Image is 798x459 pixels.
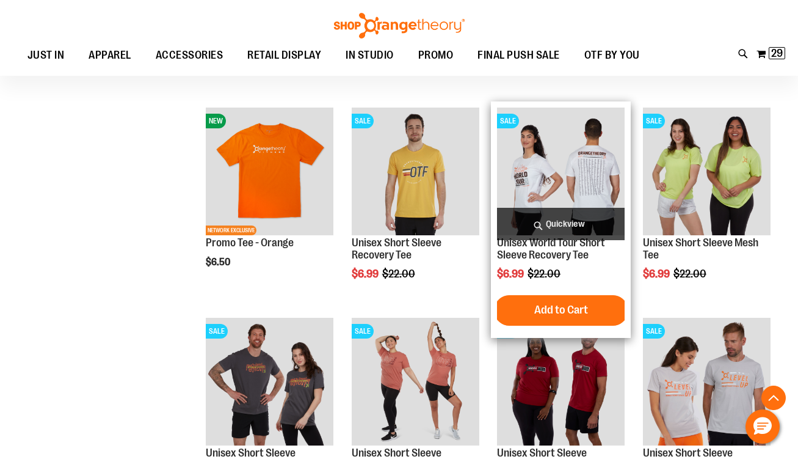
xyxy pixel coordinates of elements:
span: SALE [352,114,374,128]
a: FINAL PUSH SALE [465,42,572,70]
a: Product image for Unisex Short Sleeve Recovery TeeSALE [352,108,479,237]
a: Product image for Orange Promo TeeNEWNETWORK EXCLUSIVE [206,108,333,237]
button: Back To Top [761,386,786,410]
img: Product image for Unisex SS Recovery Tee [497,318,625,446]
a: IN STUDIO [333,42,406,70]
a: PROMO [406,42,466,70]
span: APPAREL [89,42,131,69]
span: Add to Cart [534,303,588,317]
img: Product image for Orange Promo Tee [206,108,333,235]
a: APPAREL [76,42,143,69]
div: product [637,101,777,311]
a: Product image for Unisex Short Sleeve Recovery TeeSALE [643,318,771,447]
a: Unisex Short Sleeve Recovery Tee [352,237,441,261]
span: $22.00 [528,268,562,280]
span: $22.00 [382,268,417,280]
a: JUST IN [15,42,77,70]
span: SALE [643,114,665,128]
img: Product image for Unisex Short Sleeve Recovery Tee [352,108,479,235]
img: Product image for Unisex Short Sleeve Mesh Tee [643,108,771,235]
span: JUST IN [27,42,65,69]
a: Product image for Unisex SS Recovery TeeSALE [497,318,625,447]
span: NETWORK EXCLUSIVE [206,226,256,235]
a: Unisex Short Sleeve Mesh Tee [643,237,758,261]
span: SALE [497,114,519,128]
a: Product image for Unisex Short Sleeve Recovery TeeSALE [352,318,479,447]
div: product [200,101,339,299]
span: NEW [206,114,226,128]
a: RETAIL DISPLAY [235,42,333,70]
img: Product image for Unisex Short Sleeve Recovery Tee [206,318,333,446]
img: Product image for Unisex Short Sleeve Recovery Tee [643,318,771,446]
span: $6.99 [497,268,526,280]
span: ACCESSORIES [156,42,223,69]
a: OTF BY YOU [572,42,652,70]
button: Hello, have a question? Let’s chat. [745,409,780,444]
a: Product image for Unisex Short Sleeve Mesh TeeSALE [643,108,771,237]
span: RETAIL DISPLAY [247,42,321,69]
div: product [491,101,631,338]
img: Product image for Unisex World Tour Short Sleeve Recovery Tee [497,108,625,235]
span: $6.50 [206,257,232,268]
span: PROMO [418,42,454,69]
span: IN STUDIO [346,42,394,69]
a: Unisex World Tour Short Sleeve Recovery Tee [497,237,605,261]
span: OTF BY YOU [584,42,640,69]
span: $22.00 [673,268,708,280]
div: product [346,101,485,311]
a: ACCESSORIES [143,42,236,70]
span: $6.99 [643,268,672,280]
img: Product image for Unisex Short Sleeve Recovery Tee [352,318,479,446]
a: Promo Tee - Orange [206,237,294,249]
span: SALE [206,324,228,339]
a: Quickview [497,208,625,240]
a: Product image for Unisex Short Sleeve Recovery TeeSALE [206,318,333,447]
img: Shop Orangetheory [332,13,466,39]
a: Product image for Unisex World Tour Short Sleeve Recovery TeeSALE [497,108,625,237]
span: SALE [643,324,665,339]
span: $6.99 [352,268,380,280]
button: Add to Cart [494,295,628,326]
span: 29 [771,47,783,59]
span: FINAL PUSH SALE [477,42,560,69]
span: SALE [352,324,374,339]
